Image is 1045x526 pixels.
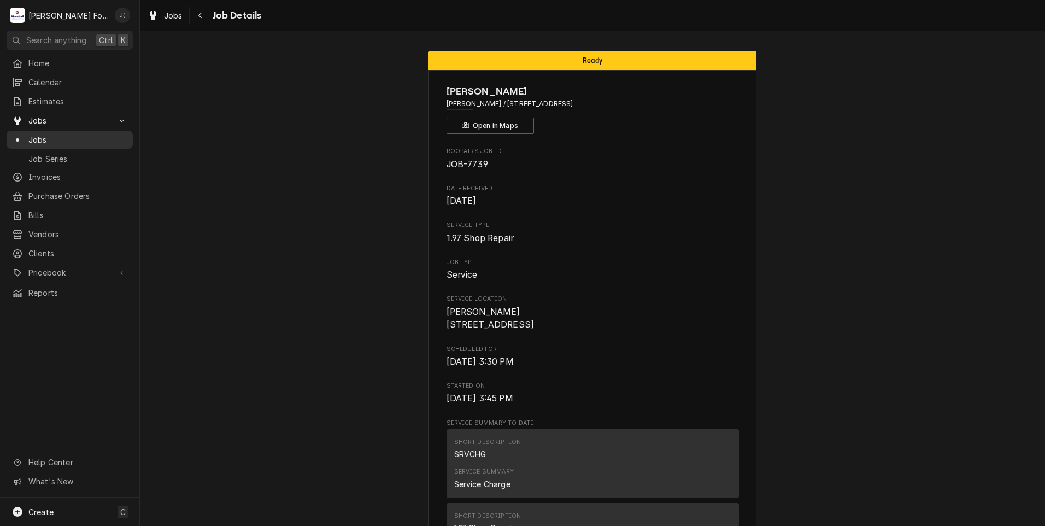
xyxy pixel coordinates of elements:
[447,221,739,244] div: Service Type
[454,478,510,490] div: Service Charge
[28,229,127,240] span: Vendors
[7,31,133,50] button: Search anythingCtrlK
[447,84,739,99] span: Name
[28,171,127,183] span: Invoices
[454,448,486,460] div: SRVCHG
[209,8,262,23] span: Job Details
[7,54,133,72] a: Home
[447,306,739,331] span: Service Location
[7,206,133,224] a: Bills
[28,134,127,145] span: Jobs
[447,158,739,171] span: Roopairs Job ID
[447,233,514,243] span: 1.97 Shop Repair
[28,77,127,88] span: Calendar
[447,84,739,134] div: Client Information
[447,345,739,354] span: Scheduled For
[447,307,535,330] span: [PERSON_NAME] [STREET_ADDRESS]
[447,392,739,405] span: Started On
[454,512,521,521] div: Short Description
[192,7,209,24] button: Navigate back
[28,57,127,69] span: Home
[447,295,739,303] span: Service Location
[28,287,127,299] span: Reports
[28,153,127,165] span: Job Series
[28,457,126,468] span: Help Center
[7,73,133,91] a: Calendar
[115,8,130,23] div: J(
[447,345,739,369] div: Scheduled For
[115,8,130,23] div: Jeff Debigare (109)'s Avatar
[447,356,514,367] span: [DATE] 3:30 PM
[10,8,25,23] div: Marshall Food Equipment Service's Avatar
[10,8,25,23] div: M
[447,147,739,171] div: Roopairs Job ID
[447,195,739,208] span: Date Received
[7,168,133,186] a: Invoices
[447,258,739,282] div: Job Type
[447,232,739,245] span: Service Type
[28,209,127,221] span: Bills
[454,438,521,447] div: Short Description
[7,131,133,149] a: Jobs
[28,248,127,259] span: Clients
[447,295,739,331] div: Service Location
[447,184,739,193] span: Date Received
[7,187,133,205] a: Purchase Orders
[121,34,126,46] span: K
[7,225,133,243] a: Vendors
[7,472,133,490] a: Go to What's New
[99,34,113,46] span: Ctrl
[447,221,739,230] span: Service Type
[428,51,756,70] div: Status
[164,10,183,21] span: Jobs
[28,476,126,487] span: What's New
[447,184,739,208] div: Date Received
[143,7,187,25] a: Jobs
[28,190,127,202] span: Purchase Orders
[447,159,488,170] span: JOB-7739
[28,115,111,126] span: Jobs
[7,264,133,282] a: Go to Pricebook
[454,467,514,476] div: Service Summary
[28,10,109,21] div: [PERSON_NAME] Food Equipment Service
[7,284,133,302] a: Reports
[447,99,739,109] span: Address
[447,258,739,267] span: Job Type
[447,118,534,134] button: Open in Maps
[447,419,739,428] span: Service Summary To Date
[120,506,126,518] span: C
[26,34,86,46] span: Search anything
[28,507,54,517] span: Create
[7,92,133,110] a: Estimates
[583,57,602,64] span: Ready
[28,267,111,278] span: Pricebook
[447,270,478,280] span: Service
[7,150,133,168] a: Job Series
[447,268,739,282] span: Job Type
[7,453,133,471] a: Go to Help Center
[447,382,739,405] div: Started On
[28,96,127,107] span: Estimates
[447,393,513,404] span: [DATE] 3:45 PM
[447,382,739,390] span: Started On
[7,112,133,130] a: Go to Jobs
[447,355,739,369] span: Scheduled For
[447,147,739,156] span: Roopairs Job ID
[447,196,477,206] span: [DATE]
[7,244,133,262] a: Clients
